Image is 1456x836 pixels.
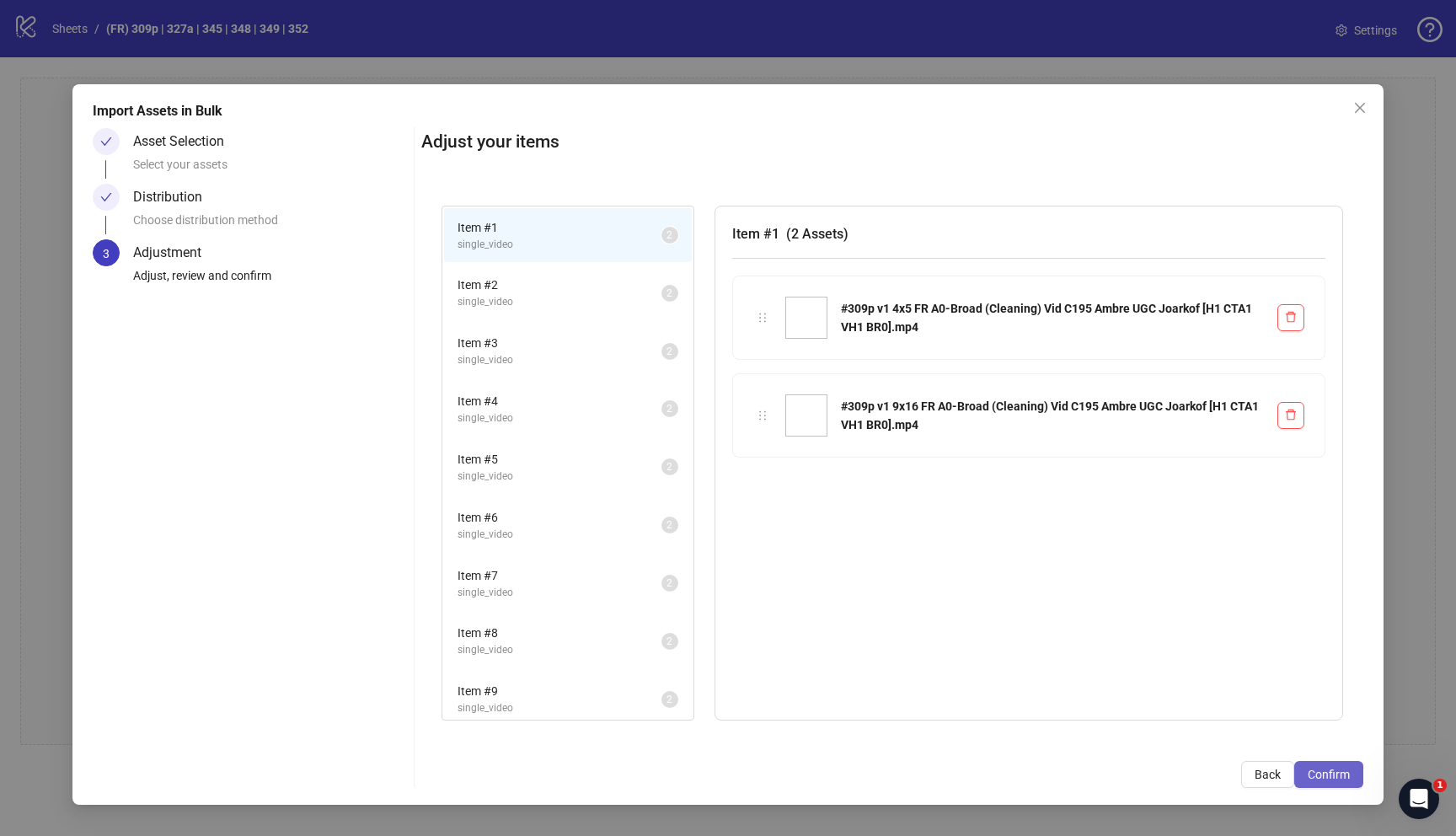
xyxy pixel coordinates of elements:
[458,585,661,601] span: single_video
[661,517,678,533] sup: 2
[785,297,827,339] img: #309p v1 4x5 FR A0-Broad (Cleaning) Vid C195 Ambre UGC Joarkof [H1 CTA1 VH1 BR0].mp4
[458,237,661,253] span: single_video
[666,346,672,357] span: 2
[1308,768,1350,781] span: Confirm
[1285,409,1297,421] span: delete
[133,239,215,266] div: Adjustment
[666,287,672,299] span: 2
[841,397,1264,434] div: #309p v1 9x16 FR A0-Broad (Cleaning) Vid C195 Ambre UGC Joarkof [H1 CTA1 VH1 BR0].mp4
[666,577,672,589] span: 2
[753,308,772,327] div: holder
[785,394,827,437] img: #309p v1 9x16 FR A0-Broad (Cleaning) Vid C195 Ambre UGC Joarkof [H1 CTA1 VH1 BR0].mp4
[458,700,661,716] span: single_video
[133,184,216,211] div: Distribution
[93,101,1362,121] div: Import Assets in Bulk
[661,575,678,592] sup: 2
[732,223,1325,244] h3: Item # 1
[458,508,661,527] span: Item # 6
[133,128,238,155] div: Asset Selection
[1346,94,1373,121] button: Close
[786,226,848,242] span: ( 2 Assets )
[458,334,661,352] span: Item # 3
[666,229,672,241] span: 2
[100,191,112,203] span: check
[458,642,661,658] span: single_video
[421,128,1363,156] h2: Adjust your items
[458,450,661,469] span: Item # 5
[661,227,678,244] sup: 2
[458,566,661,585] span: Item # 7
[1399,779,1439,819] iframe: Intercom live chat
[1255,768,1281,781] span: Back
[458,682,661,700] span: Item # 9
[666,403,672,415] span: 2
[661,458,678,475] sup: 2
[666,519,672,531] span: 2
[133,155,407,184] div: Select your assets
[133,266,407,295] div: Adjust, review and confirm
[458,392,661,410] span: Item # 4
[661,633,678,650] sup: 2
[661,400,678,417] sup: 2
[757,410,768,421] span: holder
[458,469,661,485] span: single_video
[458,218,661,237] span: Item # 1
[133,211,407,239] div: Choose distribution method
[103,247,110,260] span: 3
[666,635,672,647] span: 2
[458,410,661,426] span: single_video
[666,694,672,705] span: 2
[661,343,678,360] sup: 2
[458,294,661,310] span: single_video
[1241,761,1294,788] button: Back
[1277,304,1304,331] button: Delete
[1433,779,1447,792] span: 1
[841,299,1264,336] div: #309p v1 4x5 FR A0-Broad (Cleaning) Vid C195 Ambre UGC Joarkof [H1 CTA1 VH1 BR0].mp4
[458,527,661,543] span: single_video
[100,136,112,147] span: check
[661,285,678,302] sup: 2
[1277,402,1304,429] button: Delete
[458,624,661,642] span: Item # 8
[757,312,768,324] span: holder
[458,276,661,294] span: Item # 2
[1294,761,1363,788] button: Confirm
[1285,311,1297,323] span: delete
[753,406,772,425] div: holder
[458,352,661,368] span: single_video
[1353,101,1367,115] span: close
[666,461,672,473] span: 2
[661,691,678,708] sup: 2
